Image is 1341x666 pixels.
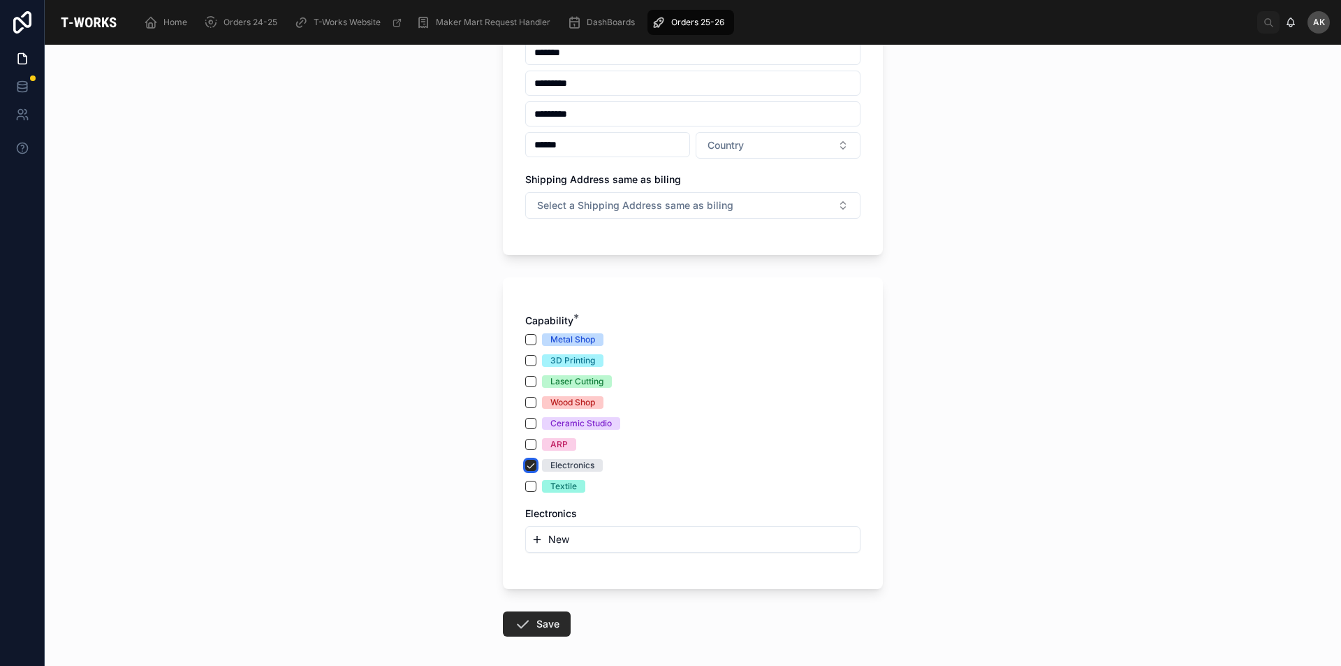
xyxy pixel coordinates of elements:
[290,10,409,35] a: T-Works Website
[140,10,197,35] a: Home
[223,17,277,28] span: Orders 24-25
[550,438,568,451] div: ARP
[525,314,573,326] span: Capability
[671,17,724,28] span: Orders 25-26
[563,10,645,35] a: DashBoards
[550,417,612,430] div: Ceramic Studio
[696,132,860,159] button: Select Button
[647,10,734,35] a: Orders 25-26
[314,17,381,28] span: T-Works Website
[525,173,681,185] span: Shipping Address same as biling
[550,333,595,346] div: Metal Shop
[412,10,560,35] a: Maker Mart Request Handler
[537,198,733,212] span: Select a Shipping Address same as biling
[525,507,577,519] span: Electronics
[550,480,577,493] div: Textile
[503,611,571,637] button: Save
[133,7,1257,38] div: scrollable content
[436,17,550,28] span: Maker Mart Request Handler
[550,459,594,472] div: Electronics
[548,533,569,546] span: New
[587,17,635,28] span: DashBoards
[56,11,122,34] img: App logo
[163,17,187,28] span: Home
[550,375,603,388] div: Laser Cutting
[550,396,595,409] div: Wood Shop
[708,138,744,152] span: Country
[525,192,860,219] button: Select Button
[200,10,287,35] a: Orders 24-25
[1313,17,1325,28] span: AK
[532,533,854,546] button: New
[550,354,595,367] div: 3D Printing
